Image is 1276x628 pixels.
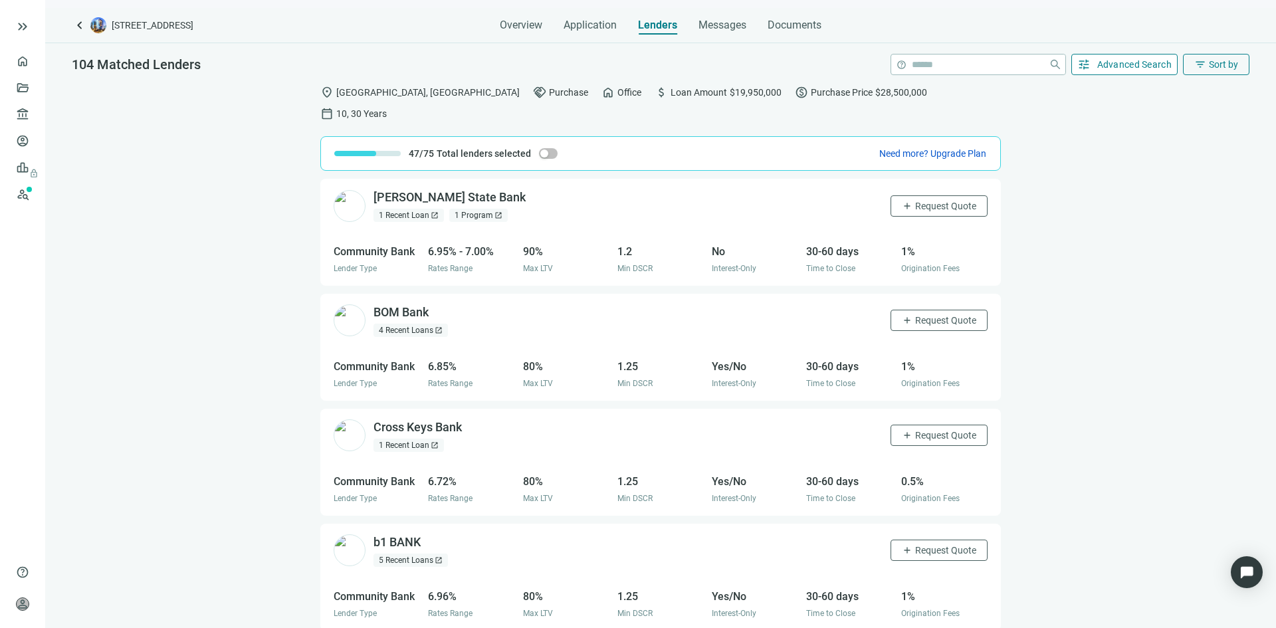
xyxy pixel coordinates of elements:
span: Rates Range [428,379,473,388]
span: Lenders [638,19,677,32]
div: Yes/No [712,588,798,605]
div: Yes/No [712,473,798,490]
span: Office [617,85,641,100]
img: 45cf1152-9ecc-42df-b107-94e1281c8be2.png [334,534,366,566]
span: Application [564,19,617,32]
span: help [16,566,29,579]
span: Lender Type [334,494,377,503]
span: add [902,315,912,326]
span: Request Quote [915,201,976,211]
div: 6.72% [428,473,514,490]
span: Interest-Only [712,494,756,503]
div: 80% [523,473,609,490]
span: Lender Type [334,264,377,273]
span: home [601,86,615,99]
span: Min DSCR [617,609,653,618]
div: 5 Recent Loans [373,554,448,567]
span: help [897,60,906,70]
span: Documents [768,19,821,32]
span: Request Quote [915,430,976,441]
span: Time to Close [806,379,855,388]
div: 1 Recent Loan [373,439,444,452]
img: deal-logo [90,17,106,33]
span: Interest-Only [712,379,756,388]
div: 1% [901,358,988,375]
div: Open Intercom Messenger [1231,556,1263,588]
div: Community Bank [334,588,420,605]
span: Origination Fees [901,609,960,618]
span: Interest-Only [712,609,756,618]
div: Yes/No [712,358,798,375]
span: Min DSCR [617,494,653,503]
img: 7e93cc09-3f0c-4752-bf98-78e2efbd939c [334,419,366,451]
div: 30-60 days [806,588,893,605]
button: keyboard_double_arrow_right [15,19,31,35]
button: Need more? Upgrade Plan [879,147,987,160]
span: Min DSCR [617,379,653,388]
span: paid [795,86,808,99]
span: 104 Matched Lenders [72,56,201,72]
span: Lender Type [334,379,377,388]
span: [STREET_ADDRESS] [112,19,193,32]
div: Purchase Price [795,86,927,99]
span: 10, 30 Years [336,106,387,121]
div: 1 Recent Loan [373,209,444,222]
span: Lender Type [334,609,377,618]
span: filter_list [1194,58,1206,70]
span: open_in_new [435,556,443,564]
button: tuneAdvanced Search [1071,54,1178,75]
span: Origination Fees [901,264,960,273]
span: open_in_new [431,441,439,449]
div: 6.95% - 7.00% [428,243,514,260]
div: 80% [523,358,609,375]
a: keyboard_arrow_left [72,17,88,33]
button: addRequest Quote [891,425,988,446]
span: Messages [698,19,746,31]
span: Origination Fees [901,379,960,388]
div: 1.2 [617,243,704,260]
div: Community Bank [334,243,420,260]
span: attach_money [655,86,668,99]
span: Need more? Upgrade Plan [879,148,986,159]
span: $19,950,000 [730,85,782,100]
span: Sort by [1209,59,1238,70]
span: Advanced Search [1097,59,1172,70]
button: addRequest Quote [891,540,988,561]
div: [PERSON_NAME] State Bank [373,189,526,206]
span: Rates Range [428,609,473,618]
div: 90% [523,243,609,260]
span: Max LTV [523,379,553,388]
span: add [902,201,912,211]
span: Max LTV [523,609,553,618]
div: Loan Amount [655,86,782,99]
div: 30-60 days [806,243,893,260]
div: 1.25 [617,358,704,375]
span: Rates Range [428,264,473,273]
span: Max LTV [523,264,553,273]
div: b1 BANK [373,534,421,551]
div: BOM Bank [373,304,429,321]
span: Request Quote [915,545,976,556]
span: $28,500,000 [875,85,927,100]
span: Time to Close [806,494,855,503]
button: addRequest Quote [891,195,988,217]
div: 30-60 days [806,358,893,375]
div: 1% [901,243,988,260]
div: No [712,243,798,260]
div: 4 Recent Loans [373,324,448,337]
span: Interest-Only [712,264,756,273]
span: add [902,430,912,441]
span: [GEOGRAPHIC_DATA], [GEOGRAPHIC_DATA] [336,85,520,100]
span: 47/75 [409,147,434,160]
span: Min DSCR [617,264,653,273]
button: addRequest Quote [891,310,988,331]
span: add [902,545,912,556]
div: Community Bank [334,473,420,490]
div: Community Bank [334,358,420,375]
div: 1% [901,588,988,605]
span: location_on [320,86,334,99]
span: Time to Close [806,609,855,618]
span: Origination Fees [901,494,960,503]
